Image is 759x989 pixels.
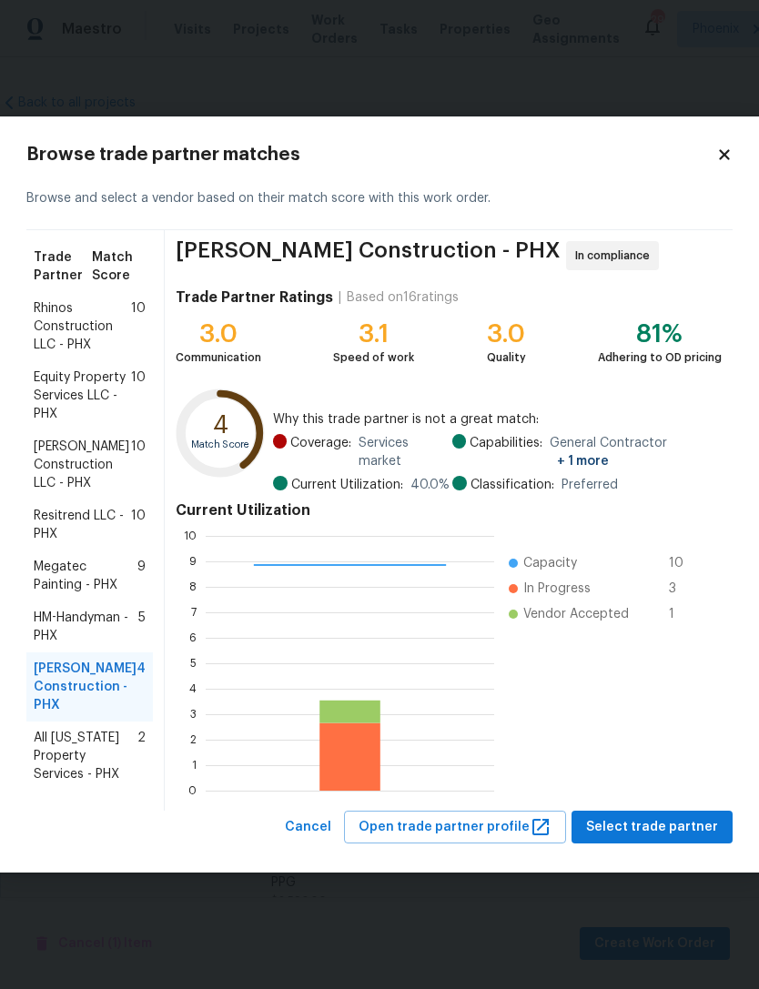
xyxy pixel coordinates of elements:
[34,248,92,285] span: Trade Partner
[487,348,526,367] div: Quality
[190,733,197,744] text: 2
[189,631,197,642] text: 6
[333,325,414,343] div: 3.1
[285,816,331,839] span: Cancel
[34,368,131,423] span: Equity Property Services LLC - PHX
[586,816,718,839] span: Select trade partner
[137,729,146,783] span: 2
[333,348,414,367] div: Speed of work
[176,288,333,307] h4: Trade Partner Ratings
[192,759,197,770] text: 1
[34,729,137,783] span: All [US_STATE] Property Services - PHX
[131,368,146,423] span: 10
[669,580,698,598] span: 3
[344,811,566,844] button: Open trade partner profile
[34,507,131,543] span: Resitrend LLC - PHX
[190,657,197,668] text: 5
[189,682,197,693] text: 4
[191,440,250,450] text: Match Score
[190,708,197,719] text: 3
[572,811,733,844] button: Select trade partner
[131,438,146,492] span: 10
[523,605,629,623] span: Vendor Accepted
[176,325,261,343] div: 3.0
[138,609,146,645] span: 5
[575,247,657,265] span: In compliance
[137,660,146,714] span: 4
[669,605,698,623] span: 1
[176,501,722,520] h4: Current Utilization
[410,476,450,494] span: 40.0 %
[34,558,137,594] span: Megatec Painting - PHX
[188,784,197,795] text: 0
[26,146,716,164] h2: Browse trade partner matches
[213,413,228,438] text: 4
[562,476,618,494] span: Preferred
[557,455,609,468] span: + 1 more
[359,816,552,839] span: Open trade partner profile
[598,348,722,367] div: Adhering to OD pricing
[290,434,351,470] span: Coverage:
[191,606,197,617] text: 7
[34,609,138,645] span: HM-Handyman - PHX
[359,434,452,470] span: Services market
[131,507,146,543] span: 10
[487,325,526,343] div: 3.0
[291,476,403,494] span: Current Utilization:
[669,554,698,572] span: 10
[176,241,561,270] span: [PERSON_NAME] Construction - PHX
[470,434,542,470] span: Capabilities:
[137,558,146,594] span: 9
[184,530,197,540] text: 10
[471,476,554,494] span: Classification:
[347,288,459,307] div: Based on 16 ratings
[26,167,733,230] div: Browse and select a vendor based on their match score with this work order.
[176,348,261,367] div: Communication
[333,288,347,307] div: |
[278,811,339,844] button: Cancel
[92,248,146,285] span: Match Score
[273,410,722,429] span: Why this trade partner is not a great match:
[598,325,722,343] div: 81%
[189,580,197,591] text: 8
[189,555,197,566] text: 9
[34,660,137,714] span: [PERSON_NAME] Construction - PHX
[34,438,131,492] span: [PERSON_NAME] Construction LLC - PHX
[523,554,577,572] span: Capacity
[550,434,722,470] span: General Contractor
[523,580,591,598] span: In Progress
[34,299,131,354] span: Rhinos Construction LLC - PHX
[131,299,146,354] span: 10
